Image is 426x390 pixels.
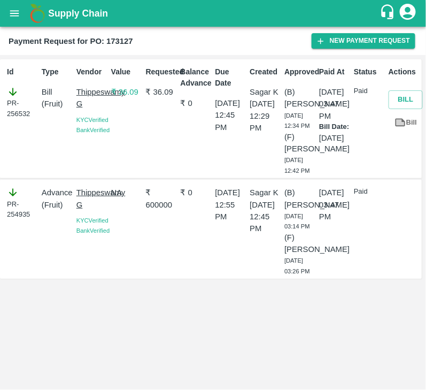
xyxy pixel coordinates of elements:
p: Thippeswamy G [76,86,107,110]
p: ₹ 0 [181,97,211,109]
p: Paid At [319,66,350,78]
p: Status [354,66,384,78]
p: ₹ 36.09 [146,86,176,98]
p: (F) [PERSON_NAME] [284,232,315,256]
p: Sagar K [250,187,280,198]
p: Thippeswamy G [76,187,107,211]
p: ₹ 0 [181,187,211,198]
div: PR-254935 [7,187,37,219]
span: [DATE] 03:14 PM [284,213,310,230]
a: Bill [389,113,423,132]
p: Sagar K [250,86,280,98]
p: ₹ 36.09 [111,86,142,98]
p: Balance Advance [181,66,211,89]
p: (B) [PERSON_NAME] [284,187,315,211]
p: (B) [PERSON_NAME] [284,86,315,110]
p: [DATE] [319,132,350,144]
p: Vendor [76,66,107,78]
button: New Payment Request [312,33,415,49]
p: ( Fruit ) [42,199,72,211]
p: Paid [354,86,384,96]
p: Bill Date: [319,122,350,132]
div: customer-support [379,4,398,23]
span: KYC Verified [76,117,109,123]
p: Advance [42,187,72,198]
span: Bank Verified [76,127,110,133]
span: Bank Verified [76,227,110,234]
p: Created [250,66,280,78]
p: Value [111,66,142,78]
p: (F) [PERSON_NAME] [284,131,315,155]
p: [DATE] 12:29 PM [250,98,280,134]
p: Bill [42,86,72,98]
p: Paid [354,187,384,197]
p: Approved [284,66,315,78]
b: Supply Chain [48,8,108,19]
img: logo [27,3,48,24]
p: ₹ 600000 [146,187,176,211]
span: [DATE] 12:34 PM [284,112,310,129]
span: [DATE] 12:42 PM [284,157,310,174]
p: Actions [389,66,419,78]
p: [DATE] 03:47 PM [319,86,350,122]
span: [DATE] 03:26 PM [284,257,310,274]
div: PR-256532 [7,86,37,119]
p: Id [7,66,37,78]
p: Due Date [215,66,245,89]
p: [DATE] 12:45 PM [250,199,280,235]
p: [DATE] 12:45 PM [215,97,245,133]
b: Payment Request for PO: 173127 [9,37,133,45]
p: [DATE] 03:47 PM [319,187,350,223]
p: Type [42,66,72,78]
p: Requested [146,66,176,78]
a: Supply Chain [48,6,379,21]
button: Bill [389,90,423,109]
div: account of current user [398,2,417,25]
span: KYC Verified [76,217,109,224]
p: [DATE] 12:55 PM [215,187,245,223]
button: open drawer [2,1,27,26]
p: ( Fruit ) [42,98,72,110]
p: NA [111,187,142,198]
